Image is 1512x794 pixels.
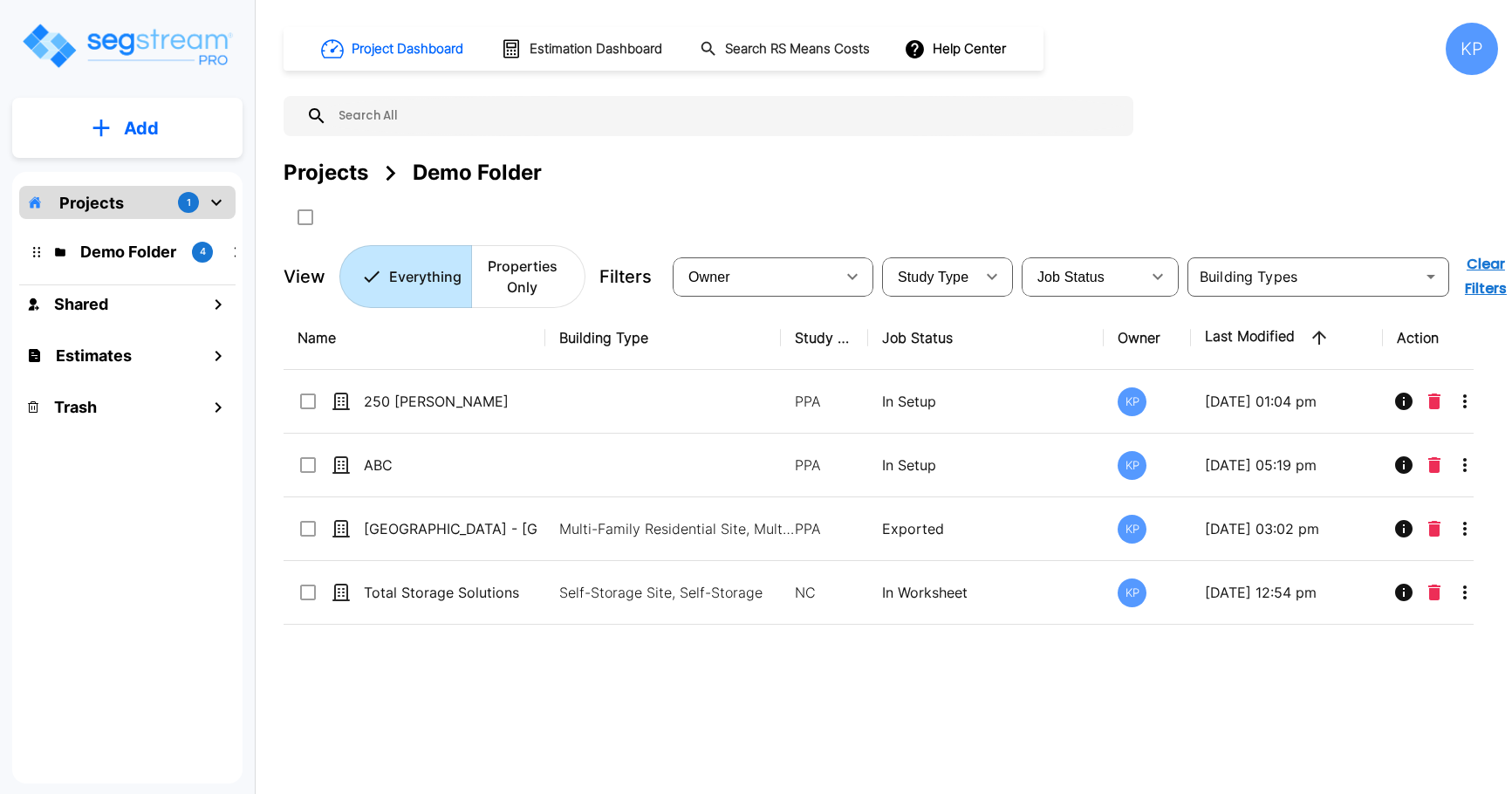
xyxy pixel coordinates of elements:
[1205,582,1369,603] p: [DATE] 12:54 pm
[795,391,854,412] p: PPA
[1383,306,1496,370] th: Action
[339,245,472,308] button: Everything
[54,292,108,316] h1: Shared
[676,252,835,301] div: Select
[1205,391,1369,412] p: [DATE] 01:04 pm
[284,306,545,370] th: Name
[545,306,781,370] th: Building Type
[868,306,1104,370] th: Job Status
[1118,515,1146,544] div: KP
[898,270,968,284] span: Study Type
[364,518,538,539] p: [GEOGRAPHIC_DATA] - [GEOGRAPHIC_DATA]
[314,30,473,68] button: Project Dashboard
[59,191,124,215] p: Projects
[20,21,234,71] img: Logo
[482,256,564,298] p: Properties Only
[795,582,854,603] p: NC
[1386,448,1421,483] button: Info
[1118,451,1146,480] div: KP
[1386,511,1421,546] button: Info
[339,245,585,308] div: Platform
[559,518,795,539] p: Multi-Family Residential Site, Multi-Family Residential
[795,455,854,476] p: PPA
[1447,511,1482,546] button: More-Options
[795,518,854,539] p: PPA
[688,270,730,284] span: Owner
[530,39,662,59] h1: Estimation Dashboard
[352,39,463,59] h1: Project Dashboard
[1386,384,1421,419] button: Info
[1118,578,1146,607] div: KP
[284,157,368,188] div: Projects
[1193,264,1415,289] input: Building Types
[1419,264,1443,289] button: Open
[80,240,178,264] p: Demo Folder
[1446,23,1498,75] div: KP
[327,96,1125,136] input: Search All
[494,31,672,67] button: Estimation Dashboard
[882,455,1090,476] p: In Setup
[882,518,1090,539] p: Exported
[1421,448,1447,483] button: Delete
[200,244,206,259] p: 4
[725,39,870,59] h1: Search RS Means Costs
[1037,270,1105,284] span: Job Status
[1421,511,1447,546] button: Delete
[886,252,975,301] div: Select
[1205,455,1369,476] p: [DATE] 05:19 pm
[413,157,542,188] div: Demo Folder
[1205,518,1369,539] p: [DATE] 03:02 pm
[284,264,325,290] p: View
[900,32,1013,65] button: Help Center
[364,455,538,476] p: ABC
[12,103,243,154] button: Add
[364,391,538,412] p: 250 [PERSON_NAME]
[1025,252,1140,301] div: Select
[124,115,159,141] p: Add
[882,391,1090,412] p: In Setup
[1447,448,1482,483] button: More-Options
[1104,306,1191,370] th: Owner
[693,32,879,66] button: Search RS Means Costs
[1447,575,1482,610] button: More-Options
[288,200,323,235] button: SelectAll
[54,395,97,419] h1: Trash
[1386,575,1421,610] button: Info
[781,306,868,370] th: Study Type
[1421,575,1447,610] button: Delete
[1118,387,1146,416] div: KP
[187,195,191,210] p: 1
[559,582,795,603] p: Self-Storage Site, Self-Storage
[1447,384,1482,419] button: More-Options
[364,582,538,603] p: Total Storage Solutions
[1421,384,1447,419] button: Delete
[56,344,132,367] h1: Estimates
[882,582,1090,603] p: In Worksheet
[599,264,652,290] p: Filters
[1191,306,1383,370] th: Last Modified
[389,266,462,287] p: Everything
[471,245,585,308] button: Properties Only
